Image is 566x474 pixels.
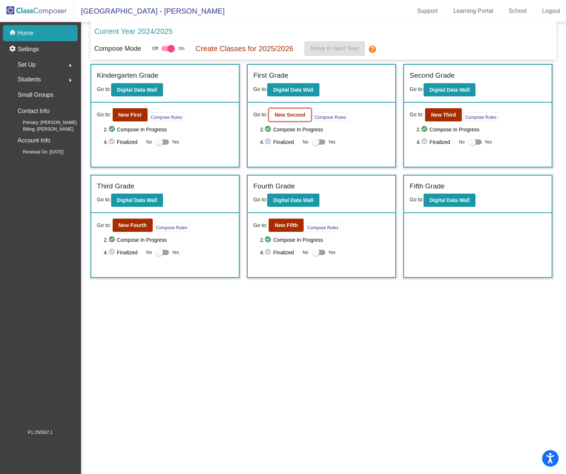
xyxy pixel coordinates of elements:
b: Digital Data Wall [429,87,470,93]
b: Digital Data Wall [429,197,470,203]
span: No [459,139,464,145]
span: Yes [485,138,492,146]
button: New Fourth [113,219,153,232]
button: Digital Data Wall [267,194,319,207]
p: Home [18,29,33,38]
span: No [146,139,152,145]
mat-icon: check_circle [264,125,273,134]
span: 4. Finalized [417,138,456,146]
span: 4. Finalized [260,138,299,146]
span: No [303,139,308,145]
span: Move to Next Year [311,45,359,52]
mat-icon: check_circle [108,248,117,257]
mat-icon: check_circle [264,236,273,244]
b: New Second [275,112,305,118]
mat-icon: home [9,29,18,38]
span: No [303,249,308,256]
button: New First [113,108,148,121]
span: 2. Compose In Progress [260,125,390,134]
span: On [178,45,184,52]
a: Support [411,5,444,17]
span: Renewal On: [DATE] [11,149,63,155]
span: Go to: [253,111,267,118]
button: Compose Rules [154,223,189,232]
span: Go to: [97,197,111,202]
label: First Grade [253,70,288,81]
span: 2. Compose In Progress [104,125,233,134]
mat-icon: check_circle [264,138,273,146]
button: Digital Data Wall [111,194,163,207]
button: Move to Next Year [304,41,365,56]
button: Digital Data Wall [424,194,475,207]
b: New First [118,112,142,118]
span: Off [152,45,158,52]
mat-icon: help [368,45,377,54]
p: Small Groups [18,90,53,100]
span: Go to: [97,86,111,92]
span: 2. Compose In Progress [417,125,546,134]
label: Kindergarten Grade [97,70,158,81]
span: Yes [172,248,179,257]
b: Digital Data Wall [117,87,157,93]
span: 4. Finalized [104,138,143,146]
p: Account Info [18,135,50,146]
p: Contact Info [18,106,49,116]
mat-icon: check_circle [264,248,273,257]
b: New Third [431,112,456,118]
button: Compose Rules [149,112,184,121]
mat-icon: check_circle [108,236,117,244]
span: Go to: [410,197,424,202]
span: Go to: [253,197,267,202]
b: Digital Data Wall [273,197,313,203]
b: New Fifth [275,222,298,228]
span: Go to: [410,111,424,118]
span: 2. Compose In Progress [260,236,390,244]
p: Current Year 2024/2025 [94,26,172,37]
p: Compose Mode [94,44,141,54]
span: Primary: [PERSON_NAME] [11,119,77,126]
mat-icon: check_circle [108,138,117,146]
span: Go to: [253,86,267,92]
span: 2. Compose In Progress [104,236,233,244]
a: School [503,5,533,17]
mat-icon: settings [9,45,18,54]
button: New Second [269,108,311,121]
mat-icon: check_circle [421,125,429,134]
label: Fourth Grade [253,181,295,192]
p: Settings [18,45,39,54]
label: Fifth Grade [410,181,445,192]
mat-icon: arrow_right [66,61,75,70]
span: Go to: [410,86,424,92]
mat-icon: check_circle [108,125,117,134]
button: Compose Rules [313,112,348,121]
span: Yes [328,138,336,146]
span: Set Up [18,60,36,70]
button: Compose Rules [305,223,340,232]
mat-icon: check_circle [421,138,429,146]
b: Digital Data Wall [117,197,157,203]
span: 4. Finalized [104,248,143,257]
span: Go to: [97,222,111,229]
b: New Fourth [118,222,147,228]
span: Go to: [253,222,267,229]
p: Create Classes for 2025/2026 [195,43,293,54]
span: 4. Finalized [260,248,299,257]
label: Third Grade [97,181,134,192]
span: Go to: [97,111,111,118]
button: New Third [425,108,462,121]
button: Digital Data Wall [267,83,319,96]
a: Learning Portal [448,5,499,17]
mat-icon: arrow_right [66,76,75,85]
button: Compose Rules [463,112,498,121]
a: Logout [536,5,566,17]
span: No [146,249,152,256]
span: Yes [172,138,179,146]
span: Yes [328,248,336,257]
span: Students [18,74,41,85]
button: Digital Data Wall [424,83,475,96]
span: [GEOGRAPHIC_DATA] - [PERSON_NAME] [74,5,224,17]
span: Billing: [PERSON_NAME] [11,126,73,132]
label: Second Grade [410,70,455,81]
b: Digital Data Wall [273,87,313,93]
button: New Fifth [269,219,304,232]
